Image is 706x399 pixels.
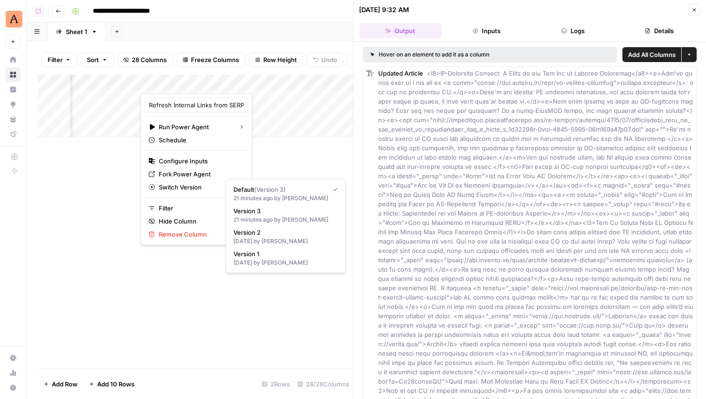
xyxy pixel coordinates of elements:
div: [DATE] by [PERSON_NAME] [233,259,338,267]
span: Version 2 [233,228,334,237]
span: Version 3 [233,206,334,216]
span: Default [233,185,325,194]
div: 21 minutes ago by [PERSON_NAME] [233,194,338,203]
span: Switch Version [159,182,231,192]
div: 21 minutes ago by [PERSON_NAME] [233,216,338,224]
span: ( Version 3 ) [254,186,286,193]
span: Version 1 [233,249,334,259]
div: [DATE] by [PERSON_NAME] [233,237,338,245]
